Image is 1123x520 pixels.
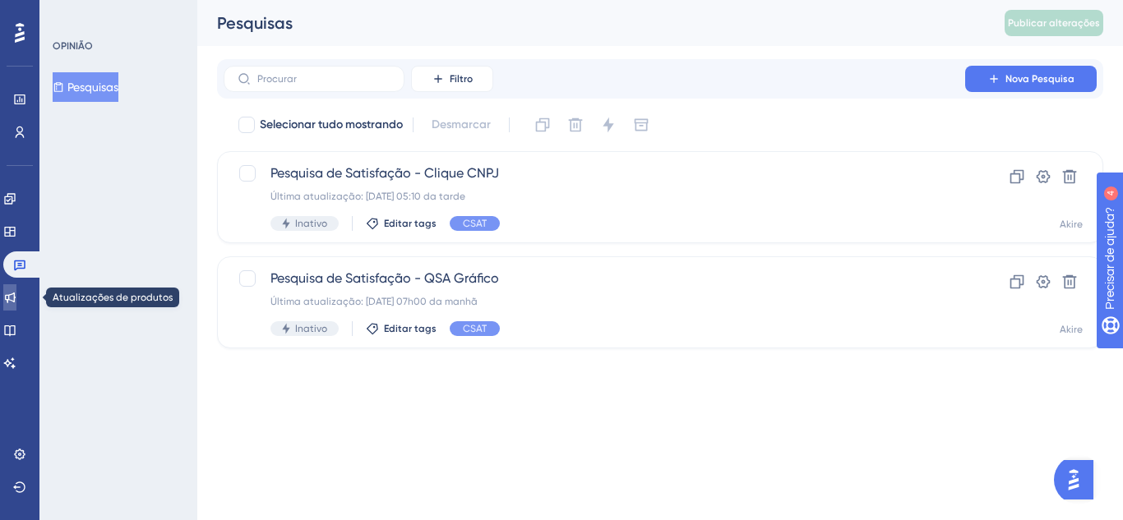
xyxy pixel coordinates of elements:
[270,270,499,286] font: Pesquisa de Satisfação - QSA Gráfico
[366,322,437,335] button: Editar tags
[39,7,141,20] font: Precisar de ajuda?
[257,73,391,85] input: Procurar
[450,73,473,85] font: Filtro
[423,110,499,140] button: Desmarcar
[1054,455,1103,504] iframe: Iniciador do Assistente de IA do UserGuiding
[270,165,499,181] font: Pesquisa de Satisfação - Clique CNPJ
[295,218,327,229] font: Inativo
[217,13,293,33] font: Pesquisas
[1060,219,1083,230] font: Akire
[260,117,403,131] font: Selecionar tudo mostrando
[295,323,327,334] font: Inativo
[965,66,1097,92] button: Nova Pesquisa
[411,66,493,92] button: Filtro
[270,296,478,307] font: Última atualização: [DATE] 07h00 da manhã
[384,323,437,334] font: Editar tags
[463,323,487,334] font: CSAT
[463,218,487,229] font: CSAT
[53,40,93,52] font: OPINIÃO
[67,81,118,94] font: Pesquisas
[432,117,491,131] font: Desmarcar
[1005,73,1074,85] font: Nova Pesquisa
[1008,17,1100,29] font: Publicar alterações
[1060,324,1083,335] font: Akire
[270,191,465,202] font: Última atualização: [DATE] 05:10 da tarde
[1005,10,1103,36] button: Publicar alterações
[366,217,437,230] button: Editar tags
[153,10,158,19] font: 4
[53,72,118,102] button: Pesquisas
[384,218,437,229] font: Editar tags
